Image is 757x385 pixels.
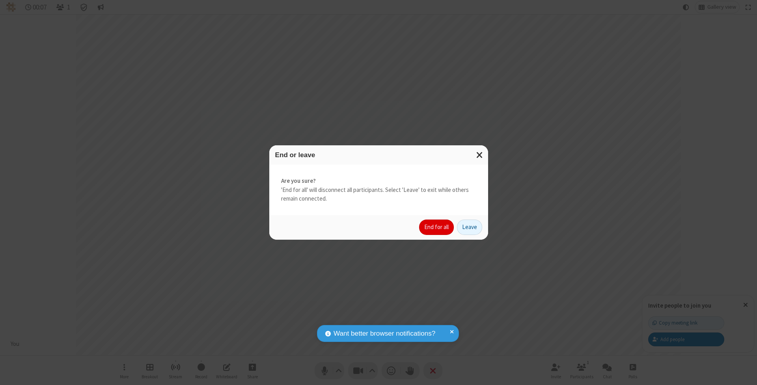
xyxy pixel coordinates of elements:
span: Want better browser notifications? [334,329,435,339]
strong: Are you sure? [281,177,476,186]
button: Leave [457,220,482,235]
button: End for all [419,220,454,235]
h3: End or leave [275,151,482,159]
button: Close modal [472,145,488,165]
div: 'End for all' will disconnect all participants. Select 'Leave' to exit while others remain connec... [269,165,488,215]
